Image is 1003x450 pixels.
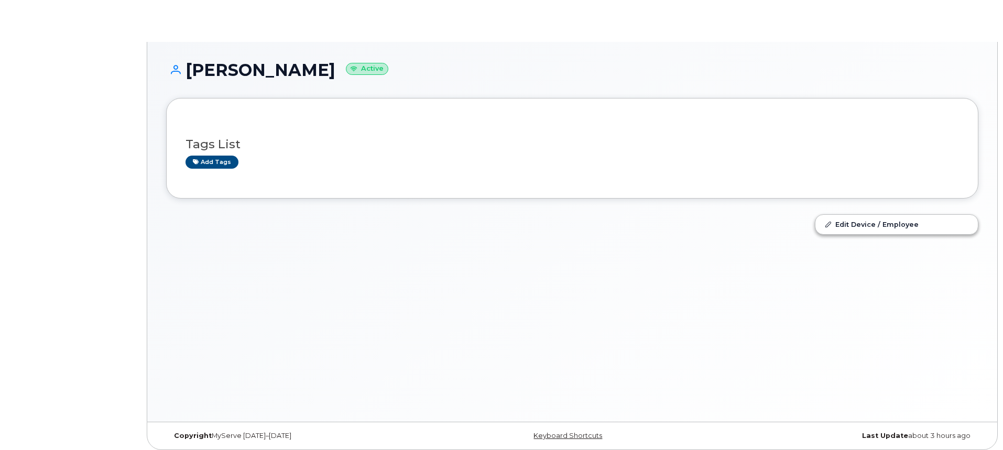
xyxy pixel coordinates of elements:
a: Edit Device / Employee [815,215,978,234]
h3: Tags List [186,138,959,151]
div: MyServe [DATE]–[DATE] [166,432,437,440]
div: about 3 hours ago [707,432,978,440]
small: Active [346,63,388,75]
strong: Copyright [174,432,212,440]
h1: [PERSON_NAME] [166,61,978,79]
strong: Last Update [862,432,908,440]
a: Keyboard Shortcuts [533,432,602,440]
a: Add tags [186,156,238,169]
